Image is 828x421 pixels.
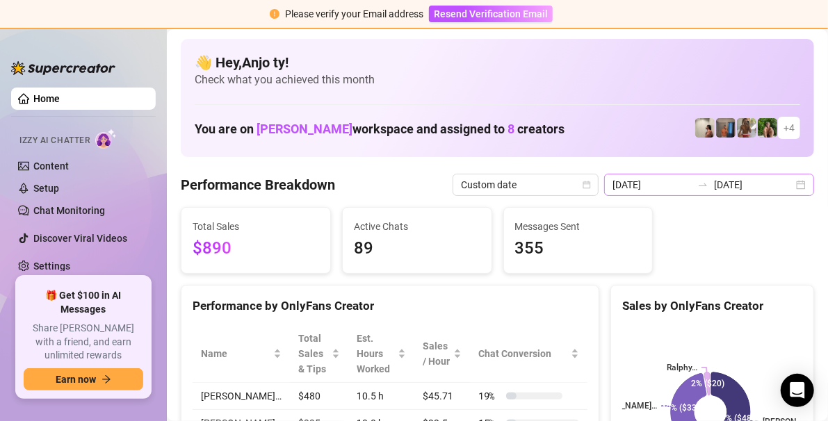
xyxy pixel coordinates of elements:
span: to [697,179,708,190]
button: Earn nowarrow-right [24,368,143,390]
text: Ralphy… [667,363,697,372]
text: [PERSON_NAME]… [588,402,658,411]
th: Chat Conversion [470,325,587,383]
td: $45.71 [414,383,470,410]
img: Wayne [716,118,736,138]
span: 355 [515,236,642,262]
img: logo-BBDzfeDw.svg [11,61,115,75]
img: Ralphy [695,118,715,138]
th: Total Sales & Tips [290,325,348,383]
th: Name [193,325,290,383]
span: $890 [193,236,319,262]
span: arrow-right [102,374,111,384]
a: Settings [33,261,70,272]
span: Izzy AI Chatter [19,134,90,147]
div: Est. Hours Worked [357,331,395,377]
span: Share [PERSON_NAME] with a friend, and earn unlimited rewards [24,322,143,363]
span: Sales / Hour [423,338,450,369]
span: Resend Verification Email [434,8,548,19]
input: Start date [612,177,692,192]
td: [PERSON_NAME]… [193,383,290,410]
span: Earn now [56,374,96,385]
div: Please verify your Email address [285,6,423,22]
td: 10.5 h [348,383,414,410]
img: AI Chatter [95,129,117,149]
span: Name [201,346,270,361]
span: calendar [583,181,591,189]
span: [PERSON_NAME] [257,122,352,136]
button: Resend Verification Email [429,6,553,22]
h1: You are on workspace and assigned to creators [195,122,565,137]
span: 19 % [478,388,501,404]
span: 89 [354,236,480,262]
th: Sales / Hour [414,325,470,383]
span: Total Sales & Tips [298,331,329,377]
span: Active Chats [354,219,480,234]
h4: Performance Breakdown [181,175,335,195]
h4: 👋 Hey, Anjo ty ! [195,53,800,72]
span: 8 [508,122,514,136]
a: Chat Monitoring [33,205,105,216]
td: $480 [290,383,348,410]
span: 🎁 Get $100 in AI Messages [24,289,143,316]
span: Messages Sent [515,219,642,234]
span: swap-right [697,179,708,190]
div: Performance by OnlyFans Creator [193,297,587,315]
img: Nathaniel [758,118,777,138]
div: Sales by OnlyFans Creator [622,297,802,315]
span: Check what you achieved this month [195,72,800,88]
a: Content [33,160,69,172]
div: Open Intercom Messenger [781,374,814,407]
a: Discover Viral Videos [33,233,127,244]
span: Total Sales [193,219,319,234]
span: Custom date [461,174,590,195]
a: Setup [33,183,59,194]
span: exclamation-circle [270,9,279,19]
span: Chat Conversion [478,346,568,361]
a: Home [33,93,60,104]
img: Nathaniel [737,118,756,138]
span: + 4 [784,120,795,135]
input: End date [714,177,793,192]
